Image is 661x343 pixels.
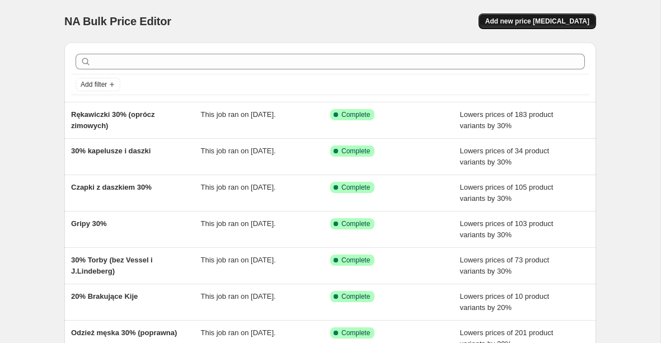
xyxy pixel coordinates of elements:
[71,328,177,337] span: Odzież męska 30% (poprawna)
[201,219,276,228] span: This job ran on [DATE].
[341,147,370,156] span: Complete
[460,183,554,203] span: Lowers prices of 105 product variants by 30%
[201,256,276,264] span: This job ran on [DATE].
[479,13,596,29] button: Add new price [MEDICAL_DATA]
[76,78,120,91] button: Add filter
[341,292,370,301] span: Complete
[201,110,276,119] span: This job ran on [DATE].
[201,328,276,337] span: This job ran on [DATE].
[71,110,155,130] span: Rękawiczki 30% (oprócz zimowych)
[460,292,550,312] span: Lowers prices of 10 product variants by 20%
[460,256,550,275] span: Lowers prices of 73 product variants by 30%
[460,110,554,130] span: Lowers prices of 183 product variants by 30%
[71,219,107,228] span: Gripy 30%
[71,183,152,191] span: Czapki z daszkiem 30%
[460,147,550,166] span: Lowers prices of 34 product variants by 30%
[71,292,138,300] span: 20% Brakujące Kije
[341,256,370,265] span: Complete
[341,328,370,337] span: Complete
[201,183,276,191] span: This job ran on [DATE].
[460,219,554,239] span: Lowers prices of 103 product variants by 30%
[341,183,370,192] span: Complete
[201,292,276,300] span: This job ran on [DATE].
[71,147,151,155] span: 30% kapelusze i daszki
[64,15,171,27] span: NA Bulk Price Editor
[201,147,276,155] span: This job ran on [DATE].
[341,219,370,228] span: Complete
[81,80,107,89] span: Add filter
[71,256,153,275] span: 30% Torby (bez Vessel i J.Lindeberg)
[341,110,370,119] span: Complete
[485,17,589,26] span: Add new price [MEDICAL_DATA]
